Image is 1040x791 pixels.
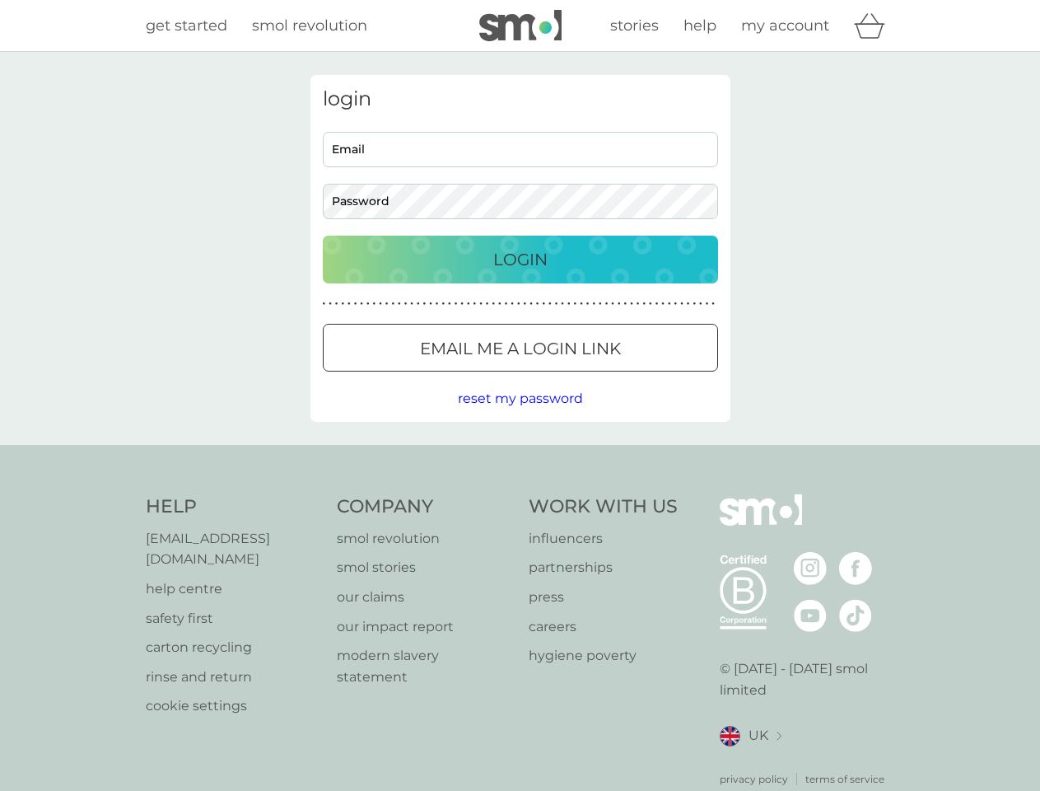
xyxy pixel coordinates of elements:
[441,300,445,308] p: ●
[420,335,621,362] p: Email me a login link
[794,552,827,585] img: visit the smol Instagram page
[335,300,338,308] p: ●
[529,587,678,608] a: press
[624,300,627,308] p: ●
[610,14,659,38] a: stories
[839,599,872,632] img: visit the smol Tiktok page
[337,616,512,638] a: our impact report
[458,388,583,410] button: reset my password
[839,552,872,585] img: visit the smol Facebook page
[687,300,690,308] p: ●
[592,300,595,308] p: ●
[360,300,363,308] p: ●
[146,695,321,717] a: cookie settings
[580,300,583,308] p: ●
[529,645,678,667] a: hygiene poverty
[720,494,802,550] img: smol
[529,528,678,550] a: influencers
[599,300,602,308] p: ●
[404,300,408,308] p: ●
[417,300,420,308] p: ●
[252,14,367,38] a: smol revolution
[429,300,432,308] p: ●
[479,10,562,41] img: smol
[448,300,451,308] p: ●
[458,391,583,406] span: reset my password
[611,300,614,308] p: ●
[655,300,659,308] p: ●
[618,300,621,308] p: ●
[146,14,227,38] a: get started
[146,578,321,600] a: help centre
[467,300,470,308] p: ●
[347,300,351,308] p: ●
[341,300,344,308] p: ●
[683,14,716,38] a: help
[529,300,533,308] p: ●
[854,9,895,42] div: basket
[777,732,781,741] img: select a new location
[492,300,495,308] p: ●
[323,324,718,372] button: Email me a login link
[337,645,512,687] a: modern slavery statement
[680,300,683,308] p: ●
[536,300,539,308] p: ●
[720,771,788,787] a: privacy policy
[668,300,671,308] p: ●
[146,667,321,688] a: rinse and return
[548,300,552,308] p: ●
[146,608,321,630] a: safety first
[741,16,829,35] span: my account
[693,300,696,308] p: ●
[385,300,389,308] p: ●
[337,494,512,520] h4: Company
[649,300,652,308] p: ●
[486,300,489,308] p: ●
[586,300,590,308] p: ●
[749,725,768,747] span: UK
[379,300,382,308] p: ●
[555,300,558,308] p: ●
[517,300,520,308] p: ●
[329,300,332,308] p: ●
[683,16,716,35] span: help
[630,300,633,308] p: ●
[805,771,884,787] a: terms of service
[574,300,577,308] p: ●
[436,300,439,308] p: ●
[605,300,609,308] p: ●
[529,557,678,578] a: partnerships
[529,616,678,638] a: careers
[720,726,740,747] img: UK flag
[398,300,401,308] p: ●
[498,300,501,308] p: ●
[146,16,227,35] span: get started
[720,658,895,700] p: © [DATE] - [DATE] smol limited
[337,587,512,608] a: our claims
[366,300,370,308] p: ●
[354,300,357,308] p: ●
[706,300,709,308] p: ●
[511,300,514,308] p: ●
[146,528,321,570] a: [EMAIL_ADDRESS][DOMAIN_NAME]
[741,14,829,38] a: my account
[337,557,512,578] p: smol stories
[252,16,367,35] span: smol revolution
[373,300,376,308] p: ●
[505,300,508,308] p: ●
[661,300,665,308] p: ●
[542,300,545,308] p: ●
[146,637,321,658] a: carton recycling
